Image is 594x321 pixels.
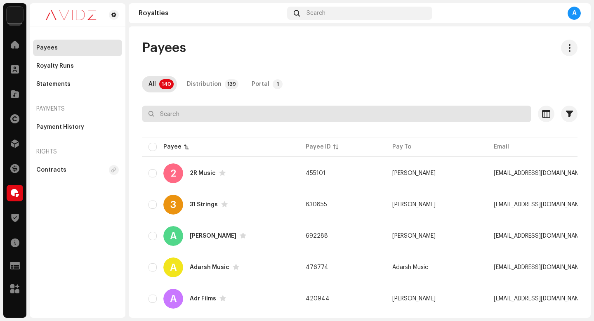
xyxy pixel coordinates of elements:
span: 31strings@gmail.com [494,202,585,208]
div: Adarsh Music [190,264,229,270]
div: 2R Music [190,170,216,176]
div: Payees [36,45,58,51]
div: Statements [36,81,71,87]
div: A [163,226,183,246]
div: A [163,257,183,277]
p-badge: 1 [273,79,283,89]
span: Ramesh Kumar Mittal [392,170,436,176]
div: Adr Films [190,296,216,302]
div: Royalty Runs [36,63,74,69]
span: nandkishorjp@gmail.com [494,264,585,270]
div: Payment History [36,124,84,130]
span: Parveen Gupta [392,296,436,302]
span: adrfilms1994@gmail.com [494,296,585,302]
re-m-nav-item: Payees [33,40,122,56]
p-badge: 139 [225,79,238,89]
span: 420944 [306,296,330,302]
re-a-nav-header: Rights [33,142,122,162]
re-m-nav-item: Contracts [33,162,122,178]
div: Distribution [187,76,222,92]
div: All [148,76,156,92]
p-badge: 140 [159,79,174,89]
re-a-nav-header: Payments [33,99,122,119]
div: Payee ID [306,143,331,151]
span: aashnarayansharmavlogs@gmail.com [494,233,585,239]
span: Payees [142,40,186,56]
div: Aashnarayan Sharma [190,233,236,239]
span: 692288 [306,233,328,239]
span: ompako@gmail.com [494,170,585,176]
span: Adarsh Music [392,264,428,270]
re-m-nav-item: Payment History [33,119,122,135]
span: Aashnarayan Sharma [392,233,436,239]
span: 455101 [306,170,325,176]
div: 2 [163,163,183,183]
div: A [568,7,581,20]
img: 10d72f0b-d06a-424f-aeaa-9c9f537e57b6 [7,7,23,23]
re-m-nav-item: Royalty Runs [33,58,122,74]
div: Portal [252,76,269,92]
span: Shubham Gijwani [392,202,436,208]
div: 3 [163,195,183,215]
div: Contracts [36,167,66,173]
span: 476774 [306,264,328,270]
img: 0c631eef-60b6-411a-a233-6856366a70de [36,10,106,20]
input: Search [142,106,531,122]
re-m-nav-item: Statements [33,76,122,92]
span: Search [306,10,325,17]
div: A [163,289,183,309]
div: 31 Strings [190,202,218,208]
div: Royalties [139,10,284,17]
span: 630855 [306,202,327,208]
div: Payee [163,143,181,151]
